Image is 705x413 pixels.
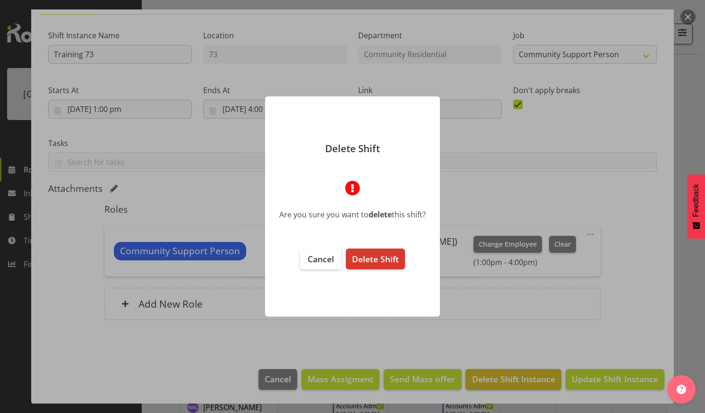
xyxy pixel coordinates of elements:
span: Cancel [308,253,334,265]
b: delete [369,209,392,220]
div: Are you sure you want to this shift? [279,209,426,220]
span: Feedback [692,184,700,217]
button: Cancel [300,249,342,269]
img: help-xxl-2.png [677,385,686,394]
span: Delete Shift [352,253,399,265]
button: Delete Shift [346,249,405,269]
button: Feedback - Show survey [687,174,705,239]
p: Delete Shift [275,144,430,154]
